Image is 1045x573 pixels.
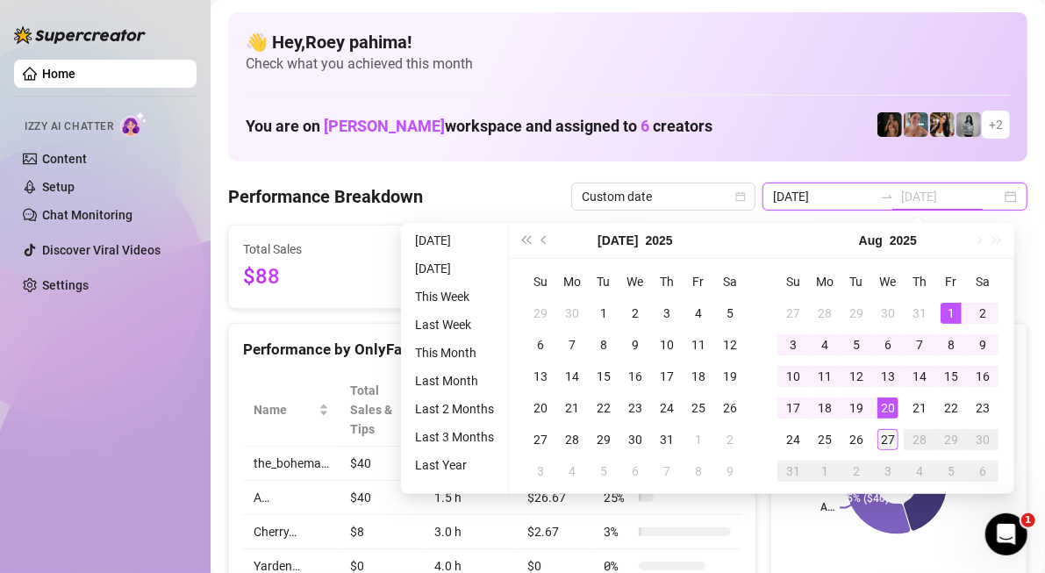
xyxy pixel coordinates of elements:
td: 2025-09-06 [967,455,998,487]
span: $88 [243,261,403,294]
th: Th [904,266,935,297]
li: This Week [408,286,501,307]
span: + 2 [989,115,1003,134]
div: 13 [530,366,551,387]
div: 9 [719,461,741,482]
div: 3 [783,334,804,355]
div: 10 [656,334,677,355]
th: We [872,266,904,297]
div: 2 [625,303,646,324]
button: Choose a year [646,223,673,258]
button: Choose a month [598,223,638,258]
td: 2025-08-27 [872,424,904,455]
text: A… [820,502,834,514]
th: Total Sales & Tips [340,374,424,447]
span: swap-right [880,190,894,204]
th: Sa [967,266,998,297]
div: 21 [909,398,930,419]
div: 8 [941,334,962,355]
div: 30 [877,303,898,324]
td: 2025-09-03 [872,455,904,487]
div: 7 [909,334,930,355]
td: 2025-08-29 [935,424,967,455]
div: 1 [941,303,962,324]
td: A… [243,481,340,515]
div: 28 [909,429,930,450]
td: $2.67 [517,515,593,549]
div: 12 [846,366,867,387]
div: 19 [719,366,741,387]
td: 2025-08-13 [872,361,904,392]
div: 7 [656,461,677,482]
span: 1 [1021,513,1035,527]
div: 6 [972,461,993,482]
span: Check what you achieved this month [246,54,1010,74]
td: 2025-07-05 [714,297,746,329]
td: 2025-08-26 [841,424,872,455]
div: 29 [846,303,867,324]
th: Su [525,266,556,297]
td: 2025-07-18 [683,361,714,392]
div: 31 [783,461,804,482]
div: 16 [625,366,646,387]
td: 2025-07-12 [714,329,746,361]
td: 2025-08-25 [809,424,841,455]
td: 2025-08-05 [841,329,872,361]
a: Discover Viral Videos [42,243,161,257]
td: 2025-08-23 [967,392,998,424]
td: 2025-07-27 [525,424,556,455]
td: Cherry… [243,515,340,549]
div: 20 [877,398,898,419]
div: 5 [846,334,867,355]
div: 16 [972,366,993,387]
div: 29 [530,303,551,324]
td: 2025-08-16 [967,361,998,392]
td: 2025-07-24 [651,392,683,424]
iframe: Intercom live chat [985,513,1027,555]
td: 2025-07-20 [525,392,556,424]
div: 6 [877,334,898,355]
td: 2025-07-28 [556,424,588,455]
div: 29 [941,429,962,450]
th: Tu [588,266,619,297]
td: 2025-08-04 [556,455,588,487]
td: 2025-08-15 [935,361,967,392]
div: 4 [562,461,583,482]
td: 2025-08-02 [714,424,746,455]
div: 31 [656,429,677,450]
td: $40 [340,447,424,481]
td: 2025-07-25 [683,392,714,424]
div: 15 [593,366,614,387]
div: 31 [909,303,930,324]
td: 2025-08-11 [809,361,841,392]
span: Custom date [582,183,745,210]
div: 28 [562,429,583,450]
img: AI Chatter [120,111,147,137]
div: 27 [783,303,804,324]
td: 2025-07-30 [872,297,904,329]
td: 2025-08-06 [619,455,651,487]
div: 23 [625,398,646,419]
td: 2025-08-19 [841,392,872,424]
td: 2025-07-29 [841,297,872,329]
button: Choose a month [859,223,883,258]
td: 2025-07-31 [904,297,935,329]
th: Sa [714,266,746,297]
td: 2025-06-30 [556,297,588,329]
td: the_bohema… [243,447,340,481]
td: 2025-08-09 [967,329,998,361]
td: 1.5 h [424,481,517,515]
td: 2025-08-10 [777,361,809,392]
td: 2025-07-03 [651,297,683,329]
li: Last Week [408,314,501,335]
td: 2025-07-15 [588,361,619,392]
input: End date [901,187,1001,206]
td: 2025-07-06 [525,329,556,361]
h1: You are on workspace and assigned to creators [246,117,712,136]
div: 13 [877,366,898,387]
td: 2025-08-20 [872,392,904,424]
div: 12 [719,334,741,355]
button: Previous month (PageUp) [535,223,555,258]
td: 2025-07-29 [588,424,619,455]
a: Home [42,67,75,81]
